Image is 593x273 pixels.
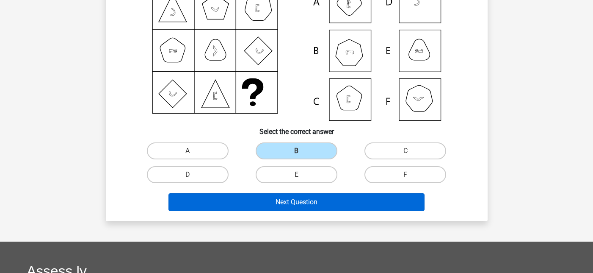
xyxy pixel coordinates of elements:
[119,121,474,136] h6: Select the correct answer
[364,166,446,183] label: F
[364,142,446,159] label: C
[256,142,337,159] label: B
[256,166,337,183] label: E
[147,166,229,183] label: D
[168,193,425,211] button: Next Question
[147,142,229,159] label: A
